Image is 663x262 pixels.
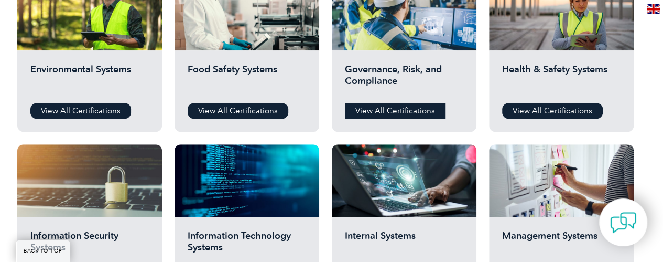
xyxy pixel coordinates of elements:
[610,209,636,236] img: contact-chat.png
[30,230,149,261] h2: Information Security Systems
[502,64,621,95] h2: Health & Safety Systems
[188,230,306,261] h2: Information Technology Systems
[16,240,70,262] a: BACK TO TOP
[345,103,445,119] a: View All Certifications
[30,64,149,95] h2: Environmental Systems
[502,103,603,119] a: View All Certifications
[30,103,131,119] a: View All Certifications
[502,230,621,261] h2: Management Systems
[345,64,463,95] h2: Governance, Risk, and Compliance
[647,4,660,14] img: en
[345,230,463,261] h2: Internal Systems
[188,64,306,95] h2: Food Safety Systems
[188,103,288,119] a: View All Certifications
